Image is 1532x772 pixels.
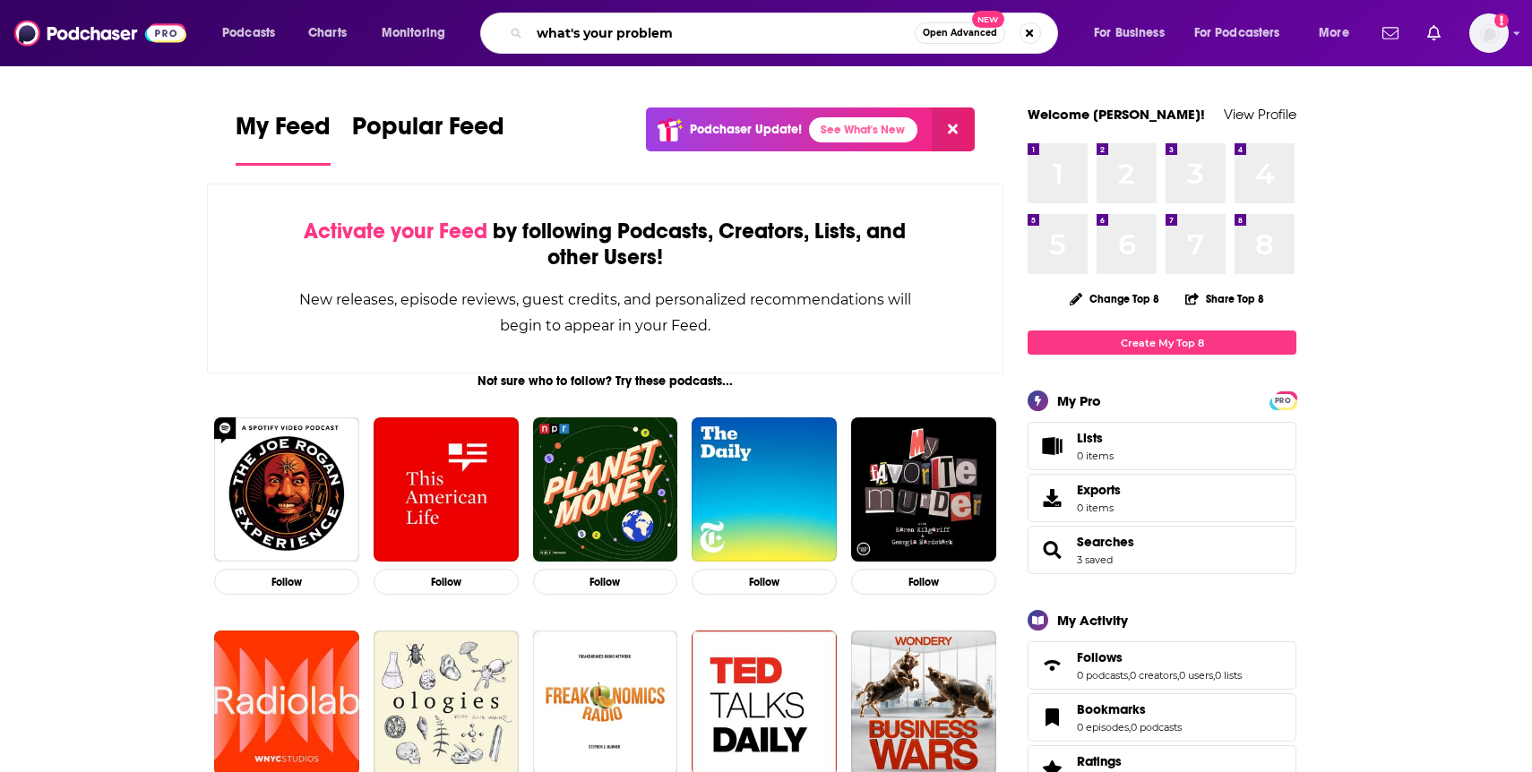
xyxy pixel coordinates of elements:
[1077,669,1128,682] a: 0 podcasts
[207,373,1003,389] div: Not sure who to follow? Try these podcasts...
[374,417,519,562] img: This American Life
[1077,553,1113,566] a: 3 saved
[1177,669,1179,682] span: ,
[236,111,331,166] a: My Feed
[1057,612,1128,629] div: My Activity
[1306,19,1372,47] button: open menu
[692,417,837,562] img: The Daily
[369,19,469,47] button: open menu
[1028,693,1296,742] span: Bookmarks
[1094,21,1165,46] span: For Business
[1028,526,1296,574] span: Searches
[1077,502,1121,514] span: 0 items
[1028,330,1296,355] a: Create My Top 8
[214,569,359,595] button: Follow
[374,569,519,595] button: Follow
[1077,430,1114,446] span: Lists
[1129,721,1131,733] span: ,
[1183,19,1306,47] button: open menu
[1077,450,1114,462] span: 0 items
[1130,669,1177,682] a: 0 creators
[297,287,913,339] div: New releases, episode reviews, guest credits, and personalized recommendations will begin to appe...
[1077,482,1121,498] span: Exports
[1034,485,1070,510] span: Exports
[382,21,445,46] span: Monitoring
[533,417,678,562] img: Planet Money
[1077,721,1129,733] a: 0 episodes
[1469,13,1509,53] img: User Profile
[1215,669,1242,682] a: 0 lists
[851,417,996,562] img: My Favorite Murder with Karen Kilgariff and Georgia Hardstark
[1028,641,1296,690] span: Follows
[1194,21,1280,46] span: For Podcasters
[497,13,1075,54] div: Search podcasts, credits, & more...
[1057,392,1101,409] div: My Pro
[1375,18,1406,48] a: Show notifications dropdown
[1034,705,1070,730] a: Bookmarks
[352,111,504,166] a: Popular Feed
[1128,669,1130,682] span: ,
[1028,422,1296,470] a: Lists
[1077,649,1242,665] a: Follows
[1184,281,1265,316] button: Share Top 8
[297,19,357,47] a: Charts
[1077,430,1103,446] span: Lists
[210,19,298,47] button: open menu
[14,16,186,50] img: Podchaser - Follow, Share and Rate Podcasts
[1077,701,1182,717] a: Bookmarks
[1081,19,1187,47] button: open menu
[304,218,487,244] span: Activate your Feed
[1224,106,1296,123] a: View Profile
[1034,433,1070,459] span: Lists
[692,569,837,595] button: Follow
[1131,721,1182,733] a: 0 podcasts
[690,122,802,137] p: Podchaser Update!
[915,22,1005,44] button: Open AdvancedNew
[1077,701,1146,717] span: Bookmarks
[809,117,917,142] a: See What's New
[236,111,331,152] span: My Feed
[1272,393,1294,407] a: PRO
[851,569,996,595] button: Follow
[308,21,347,46] span: Charts
[1028,474,1296,522] a: Exports
[1494,13,1509,28] svg: Add a profile image
[1077,753,1122,769] span: Ratings
[1059,287,1170,310] button: Change Top 8
[1319,21,1349,46] span: More
[1213,669,1215,682] span: ,
[297,219,913,270] div: by following Podcasts, Creators, Lists, and other Users!
[1077,534,1134,550] a: Searches
[923,29,997,38] span: Open Advanced
[352,111,504,152] span: Popular Feed
[972,11,1004,28] span: New
[1034,537,1070,562] a: Searches
[533,569,678,595] button: Follow
[1028,106,1205,123] a: Welcome [PERSON_NAME]!
[1469,13,1509,53] button: Show profile menu
[1034,653,1070,678] a: Follows
[1469,13,1509,53] span: Logged in as bumblecomms
[214,417,359,562] img: The Joe Rogan Experience
[1272,394,1294,407] span: PRO
[222,21,275,46] span: Podcasts
[1077,753,1182,769] a: Ratings
[1420,18,1448,48] a: Show notifications dropdown
[1179,669,1213,682] a: 0 users
[1077,649,1123,665] span: Follows
[529,19,915,47] input: Search podcasts, credits, & more...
